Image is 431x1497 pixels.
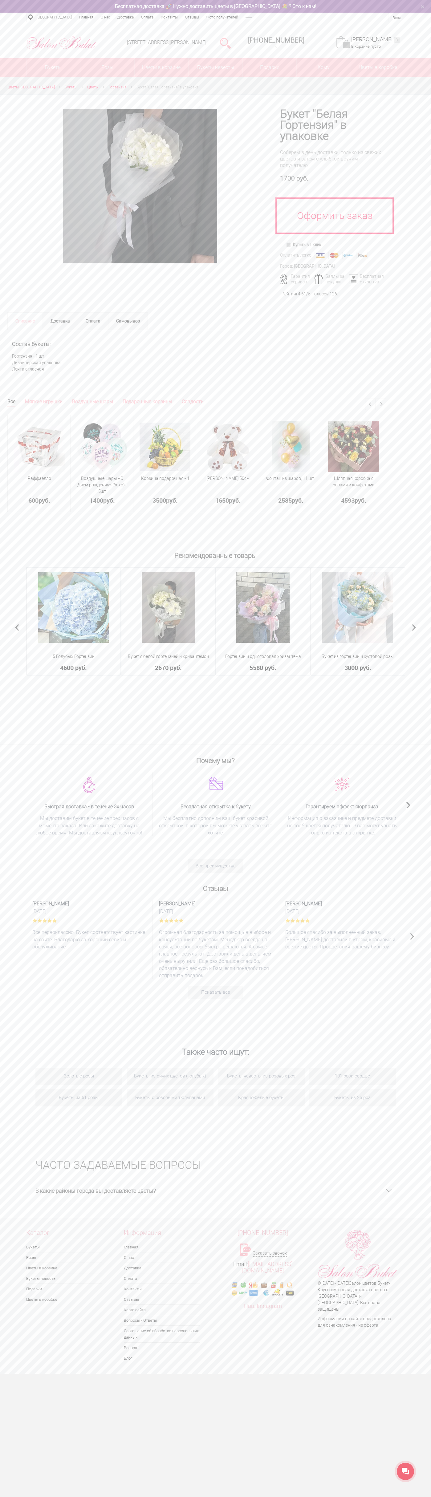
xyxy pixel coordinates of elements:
[294,263,335,270] div: [GEOGRAPHIC_DATA]
[159,908,273,915] time: [DATE]
[136,85,198,89] span: Букет "Белая Гортензия" в упаковке
[26,1284,103,1294] a: Подарки
[108,85,127,89] span: Гортензия
[278,274,313,285] div: Гарантия сервиса
[188,859,243,873] a: Все преимущества
[32,815,146,836] span: Мы доставим букет в течение трех часов с момента заказа. Или закажите доставку на любое время. Мы...
[347,274,382,285] div: Бесплатная открытка
[124,1284,200,1294] a: Контакты
[26,1242,103,1252] a: Букеты
[15,109,265,263] a: Увеличить
[80,58,134,77] a: Розы
[65,85,77,89] span: Букеты
[26,1252,103,1263] a: Розы
[35,1068,122,1085] a: Золотые розы
[351,36,400,43] a: [PERSON_NAME]
[411,617,417,635] span: Next
[32,929,146,950] p: Все первоклассно. Букет соответствует картинке на сайте. Благодарю за хороший севис и обслуживание.
[12,341,382,347] h2: Состав букета :
[355,496,366,505] span: руб.
[26,1263,103,1273] a: Цветы в корзине
[280,175,386,182] div: 1700 руб.
[32,900,146,907] span: [PERSON_NAME]
[124,1294,200,1304] a: Отзывы
[315,664,401,671] a: 3000 руб.
[392,15,401,20] a: Вход
[159,815,273,836] span: Мы бесплатно дополним ваш букет красивой открыткой, в которой вы можете указать все что хотите.
[278,496,292,505] span: 2585
[335,777,350,791] img: xj0peb8qgrapz1vtotzmzux6uv3ncvrb.png.webp
[272,421,310,472] img: Фонтан из шаров, 11 шт.
[159,929,273,979] p: Огромная благодарность за помощь в выборе и консультации по букетам. Менеджер всегда на связи, вс...
[124,1273,200,1284] a: Оплата
[28,476,51,481] a: Раффаэлло
[244,34,308,52] a: [PHONE_NUMBER]
[90,496,103,505] span: 1400
[280,252,312,258] div: Оплатить легко:
[285,900,399,907] span: [PERSON_NAME]
[409,926,415,944] span: Next
[22,3,410,10] div: Бесплатная доставка 🚀 Нужно доставить цветы в [GEOGRAPHIC_DATA] 💐 ? Это к нам!
[14,421,65,472] img: Раффаэлло
[328,421,379,472] img: Шляпная коробка с розами и конфетами
[7,330,386,377] div: Гортензия - 1 шт Дизайнерская упаковка Лента атласная
[108,84,127,91] a: Гортензия
[253,1250,287,1257] a: Заказать звонок
[33,13,75,22] a: [GEOGRAPHIC_DATA]
[286,242,293,247] img: Купить в 1 клик
[7,312,43,330] a: Описание
[205,421,251,472] img: Медведь Тони 50см
[280,149,386,168] div: Соберем в день доставки, только из свежих цветов и затем с улыбкой вручим получателю.
[356,252,368,259] img: Яндекс Деньги
[7,84,55,91] a: Цветы [GEOGRAPHIC_DATA]
[285,803,399,810] span: Гарантируем эффект сюрприза
[125,653,211,660] span: Букет с белой гортензией и хризантемой
[127,1089,213,1106] a: Букеты с розовыми тюльпанами
[38,572,109,643] img: 5 Голубых Гортензий
[25,399,63,406] a: Мягкие игрушки
[35,1179,396,1202] h3: В какие районы города вы доставляете цветы?
[124,1305,200,1315] a: Карта сайта
[26,1230,103,1240] span: Каталог
[124,1343,200,1353] a: Возврат
[127,1068,213,1085] a: Букеты из синих цветов (голубых)
[322,572,393,643] img: Букет из гортензии и кустовой розы
[78,312,108,330] a: Оплата
[285,815,399,836] span: Информация о заказчике и предмете доставки не сообщается получателю. О вас могут узнать только из...
[282,291,338,297] div: Рейтинг /5, голосов: .
[349,1281,389,1286] a: Салон цветов Букет
[236,572,290,643] img: Гортензии и одноголовая хризантема
[318,1230,398,1280] img: Цветы Нижний Новгород
[39,496,50,505] span: руб.
[124,1263,200,1273] a: Доставка
[189,58,242,77] a: Букеты невесты
[32,803,146,810] span: Быстрая доставка - в течение 3х часов
[77,421,128,472] img: Воздушные шары «С Днём рождения» (бохо) - 5шт
[124,1315,200,1325] a: Вопросы - Ответы
[280,108,386,142] h1: Букет "Белая Гортензия" в упаковке
[244,1303,282,1309] a: Наш Instagram
[208,777,223,790] img: lqujz6tg70lr11blgb98vet7mq1ldwxz.png.webp
[135,58,189,77] a: Цветы в корзине
[351,44,381,49] span: В корзине пусто
[108,312,148,330] a: Самовывоз
[266,476,315,481] a: Фонтан из шаров, 11 шт.
[248,36,304,44] span: [PHONE_NUMBER]
[315,653,401,660] span: Букет из гортензии и кустовой розы
[26,1294,103,1304] a: Цветы в коробке
[309,1089,396,1106] a: Букеты из 25 роз
[342,252,354,259] img: Webmoney
[77,476,127,494] a: Воздушные шары «С Днём рождения» (бохо) - 5шт
[159,900,273,907] span: [PERSON_NAME]
[141,476,189,481] span: Корзина подарочная - 4
[218,1068,305,1085] a: Букеты невесты из розовых роз
[312,274,348,285] div: Баллы за покупки
[7,399,15,407] a: Все
[318,1316,391,1328] span: Информация на сайте представлена для ознакомления - не оферта.
[181,13,203,22] a: Отзывы
[333,476,375,487] a: Шляпная коробка с розами и конфетами
[87,85,99,89] span: Цветы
